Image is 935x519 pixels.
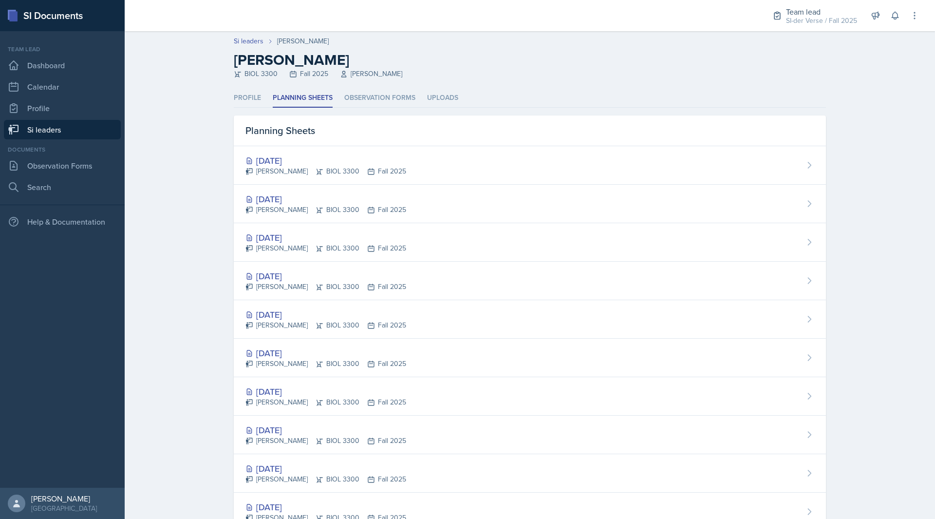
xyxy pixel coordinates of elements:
a: Profile [4,98,121,118]
a: [DATE] [PERSON_NAME]BIOL 3300Fall 2025 [234,185,826,223]
div: Planning Sheets [234,115,826,146]
div: [PERSON_NAME] BIOL 3300 Fall 2025 [245,436,406,446]
div: BIOL 3300 Fall 2025 [PERSON_NAME] [234,69,826,79]
a: [DATE] [PERSON_NAME]BIOL 3300Fall 2025 [234,262,826,300]
div: [DATE] [245,154,406,167]
div: [PERSON_NAME] [277,36,329,46]
li: Observation Forms [344,89,415,108]
a: Observation Forms [4,156,121,175]
div: [DATE] [245,385,406,398]
div: [DATE] [245,192,406,206]
div: [DATE] [245,231,406,244]
div: Documents [4,145,121,154]
a: [DATE] [PERSON_NAME]BIOL 3300Fall 2025 [234,300,826,339]
div: [DATE] [245,308,406,321]
div: [PERSON_NAME] BIOL 3300 Fall 2025 [245,474,406,484]
a: [DATE] [PERSON_NAME]BIOL 3300Fall 2025 [234,146,826,185]
div: [DATE] [245,462,406,475]
div: [PERSON_NAME] BIOL 3300 Fall 2025 [245,320,406,330]
a: Dashboard [4,56,121,75]
h2: [PERSON_NAME] [234,51,826,69]
div: [PERSON_NAME] BIOL 3300 Fall 2025 [245,166,406,176]
div: [PERSON_NAME] BIOL 3300 Fall 2025 [245,243,406,253]
li: Planning Sheets [273,89,333,108]
li: Uploads [427,89,458,108]
a: Calendar [4,77,121,96]
div: [PERSON_NAME] [31,494,97,503]
div: [DATE] [245,423,406,437]
div: SI-der Verse / Fall 2025 [786,16,857,26]
a: [DATE] [PERSON_NAME]BIOL 3300Fall 2025 [234,223,826,262]
a: Si leaders [234,36,263,46]
li: Profile [234,89,261,108]
div: [DATE] [245,346,406,360]
div: [GEOGRAPHIC_DATA] [31,503,97,513]
a: [DATE] [PERSON_NAME]BIOL 3300Fall 2025 [234,454,826,493]
a: [DATE] [PERSON_NAME]BIOL 3300Fall 2025 [234,416,826,454]
a: [DATE] [PERSON_NAME]BIOL 3300Fall 2025 [234,377,826,416]
a: Search [4,177,121,197]
div: [PERSON_NAME] BIOL 3300 Fall 2025 [245,282,406,292]
a: Si leaders [4,120,121,139]
div: Team lead [4,45,121,54]
div: Team lead [786,6,857,18]
a: [DATE] [PERSON_NAME]BIOL 3300Fall 2025 [234,339,826,377]
div: [DATE] [245,269,406,283]
div: Help & Documentation [4,212,121,231]
div: [PERSON_NAME] BIOL 3300 Fall 2025 [245,397,406,407]
div: [DATE] [245,500,406,514]
div: [PERSON_NAME] BIOL 3300 Fall 2025 [245,359,406,369]
div: [PERSON_NAME] BIOL 3300 Fall 2025 [245,205,406,215]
